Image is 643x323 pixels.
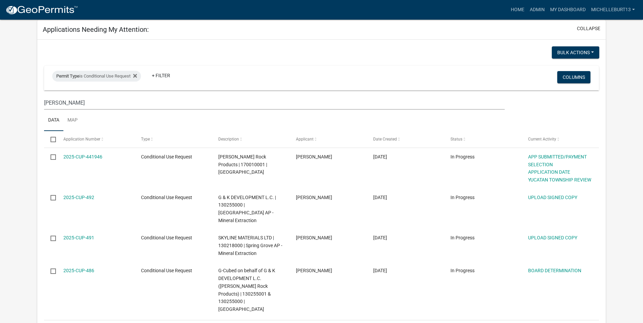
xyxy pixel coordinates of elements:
[218,268,275,312] span: G-Cubed on behalf of G & K DEVELOPMENT L.C. (Bruening Rock Products) | 130255001 & 130255000 | Sp...
[146,69,176,82] a: + Filter
[296,235,332,240] span: Chris Priebe
[367,131,444,147] datatable-header-cell: Date Created
[373,235,387,240] span: 05/21/2025
[508,3,527,16] a: Home
[528,137,556,142] span: Current Activity
[44,96,505,110] input: Search for applications
[450,268,475,273] span: In Progress
[547,3,588,16] a: My Dashboard
[527,3,547,16] a: Admin
[552,46,599,59] button: Bulk Actions
[528,268,581,273] a: BOARD DETERMINATION
[296,137,314,142] span: Applicant
[218,137,239,142] span: Description
[521,131,599,147] datatable-header-cell: Current Activity
[557,71,590,83] button: Columns
[218,195,276,223] span: G & K DEVELOPMENT L.C. | 130255000 | Spring Grove AP - Mineral Extraction
[450,137,462,142] span: Status
[296,268,332,273] span: Chris Priebe
[528,169,570,175] a: APPLICATION DATE
[218,154,267,175] span: Bruening Rock Products | 170010001 | Yucatan
[63,110,82,131] a: Map
[296,154,332,159] span: Chris Priebe
[450,195,475,200] span: In Progress
[135,131,212,147] datatable-header-cell: Type
[444,131,521,147] datatable-header-cell: Status
[373,195,387,200] span: 06/26/2025
[218,235,282,256] span: SKYLINE MATERIALS LTD | 130218000 | Spring Grove AP - Mineral Extraction
[450,154,475,159] span: In Progress
[52,71,141,82] div: is Conditional Use Request
[141,154,192,159] span: Conditional Use Request
[296,195,332,200] span: Chris Priebe
[43,25,149,34] h5: Applications Needing My Attention:
[63,195,94,200] a: 2025-CUP-492
[373,154,387,159] span: 06/26/2025
[577,25,600,32] button: collapse
[63,154,102,159] a: 2025-CUP-441946
[528,195,577,200] a: UPLOAD SIGNED COPY
[57,131,134,147] datatable-header-cell: Application Number
[63,235,94,240] a: 2025-CUP-491
[373,268,387,273] span: 01/15/2025
[212,131,289,147] datatable-header-cell: Description
[56,73,79,79] span: Permit Type
[141,137,150,142] span: Type
[44,110,63,131] a: Data
[141,195,192,200] span: Conditional Use Request
[44,131,57,147] datatable-header-cell: Select
[450,235,475,240] span: In Progress
[373,137,397,142] span: Date Created
[63,137,100,142] span: Application Number
[141,268,192,273] span: Conditional Use Request
[141,235,192,240] span: Conditional Use Request
[528,235,577,240] a: UPLOAD SIGNED COPY
[289,131,366,147] datatable-header-cell: Applicant
[63,268,94,273] a: 2025-CUP-486
[588,3,638,16] a: michelleburt13
[528,154,587,167] a: APP SUBMITTED/PAYMENT SELECTION
[528,177,591,182] a: YUCATAN TOWNSHIP REVIEW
